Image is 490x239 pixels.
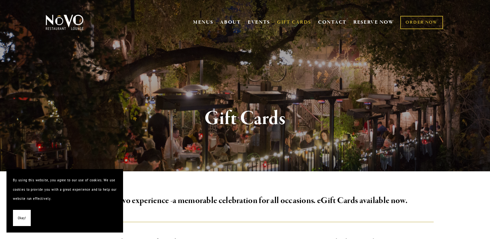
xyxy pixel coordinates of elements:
a: EVENTS [248,19,270,26]
a: MENUS [193,19,213,26]
p: By using this website, you agree to our use of cookies. We use cookies to provide you with a grea... [13,176,117,203]
strong: Gift the Novo experience - [82,195,173,206]
a: RESERVE NOW [353,16,394,28]
a: GIFT CARDS [277,16,311,28]
button: Okay! [13,210,31,226]
span: Okay! [18,213,26,223]
h2: a memorable celebration for all occasions. eGift Cards available now. [56,194,434,208]
strong: Gift Cards [204,106,286,131]
a: ABOUT [220,19,241,26]
a: ORDER NOW [400,16,443,29]
img: Novo Restaurant &amp; Lounge [44,14,85,30]
a: CONTACT [318,16,347,28]
section: Cookie banner [6,169,123,233]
